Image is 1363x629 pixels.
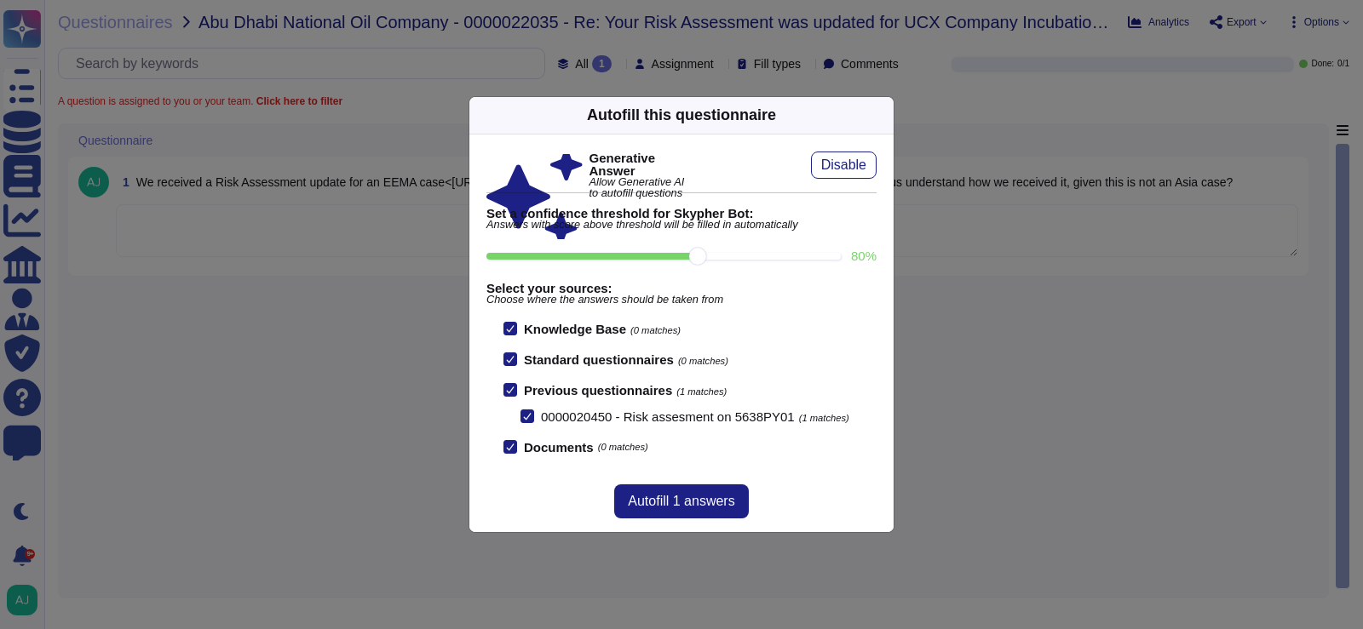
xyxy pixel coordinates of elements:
span: (0 matches) [630,325,681,335]
b: Set a confidence threshold for Skypher Bot: [486,207,877,220]
span: (0 matches) [598,443,648,452]
span: (1 matches) [799,413,849,423]
span: Answers with score above threshold will be filled in automatically [486,220,877,231]
label: 80 % [851,249,877,262]
span: Disable [821,158,866,172]
span: 0000020450 - Risk assesment on 5638PY01 [541,409,795,424]
b: Knowledge Base [524,322,626,336]
span: Autofill 1 answers [628,495,734,508]
span: (0 matches) [678,356,728,366]
b: Generative Answer [589,152,686,177]
span: Choose where the answers should be taken from [486,294,877,306]
span: (1 matches) [676,386,727,397]
span: Allow Generative AI to autofill questions [589,177,686,199]
b: Select your sources: [486,282,877,294]
button: Autofill 1 answers [614,484,748,518]
b: Documents [524,441,594,454]
b: Previous questionnaires [524,383,672,397]
div: Autofill this questionnaire [587,104,776,127]
b: Standard questionnaires [524,352,674,367]
button: Disable [811,152,877,179]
